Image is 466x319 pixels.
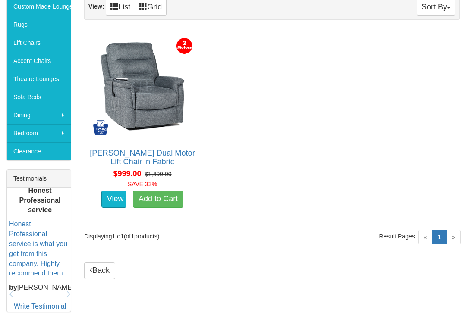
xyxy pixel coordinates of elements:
a: Rugs [7,16,71,34]
div: Displaying to (of products) [78,232,272,241]
a: Bedroom [7,124,71,142]
span: » [446,230,461,244]
a: Write Testimonial [14,303,66,310]
span: Result Pages: [379,232,416,241]
span: $999.00 [113,169,141,178]
a: Accent Chairs [7,52,71,70]
img: Bristow Dual Motor Lift Chair in Fabric [89,33,196,140]
div: Testimonials [7,170,71,188]
a: 1 [432,230,447,244]
a: Honest Professional service is what you get from this company. Highly recommend them.... [9,220,70,277]
b: by [9,284,17,291]
a: Lift Chairs [7,34,71,52]
a: Add to Cart [133,191,183,208]
strong: 1 [112,233,116,240]
strong: View: [88,3,104,10]
b: Honest Professional service [19,187,60,214]
strong: 1 [131,233,134,240]
a: Dining [7,106,71,124]
del: $1,499.00 [145,171,171,178]
font: SAVE 33% [128,181,157,188]
a: Sofa Beds [7,88,71,106]
a: Clearance [7,142,71,160]
a: [PERSON_NAME] Dual Motor Lift Chair in Fabric [90,149,195,166]
a: Theatre Lounges [7,70,71,88]
a: Back [84,262,115,279]
a: View [101,191,126,208]
strong: 1 [120,233,124,240]
span: « [418,230,433,244]
p: [PERSON_NAME] [9,283,71,293]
